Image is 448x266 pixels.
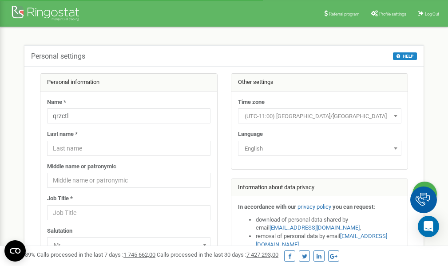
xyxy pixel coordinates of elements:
label: Salutation [47,227,72,235]
a: [EMAIL_ADDRESS][DOMAIN_NAME] [270,224,360,231]
span: Log Out [425,12,439,16]
input: Middle name or patronymic [47,173,210,188]
span: Calls processed in the last 7 days : [37,251,155,258]
li: download of personal data shared by email , [256,216,401,232]
input: Name [47,108,210,123]
span: Mr. [47,237,210,252]
span: (UTC-11:00) Pacific/Midway [241,110,398,123]
label: Language [238,130,263,139]
input: Last name [47,141,210,156]
span: Referral program [329,12,360,16]
button: HELP [393,52,417,60]
span: Mr. [50,239,207,251]
button: Open CMP widget [4,240,26,262]
u: 1 745 662,00 [123,251,155,258]
div: Open Intercom Messenger [418,216,439,237]
div: Information about data privacy [231,179,408,197]
label: Name * [47,98,66,107]
label: Middle name or patronymic [47,163,116,171]
span: (UTC-11:00) Pacific/Midway [238,108,401,123]
span: Profile settings [379,12,406,16]
strong: you can request: [333,203,375,210]
a: privacy policy [297,203,331,210]
label: Time zone [238,98,265,107]
span: Calls processed in the last 30 days : [157,251,278,258]
span: English [241,143,398,155]
label: Job Title * [47,195,73,203]
input: Job Title [47,205,210,220]
div: Personal information [40,74,217,91]
label: Last name * [47,130,78,139]
span: English [238,141,401,156]
li: removal of personal data by email , [256,232,401,249]
strong: In accordance with our [238,203,296,210]
h5: Personal settings [31,52,85,60]
u: 7 427 293,00 [246,251,278,258]
div: Other settings [231,74,408,91]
